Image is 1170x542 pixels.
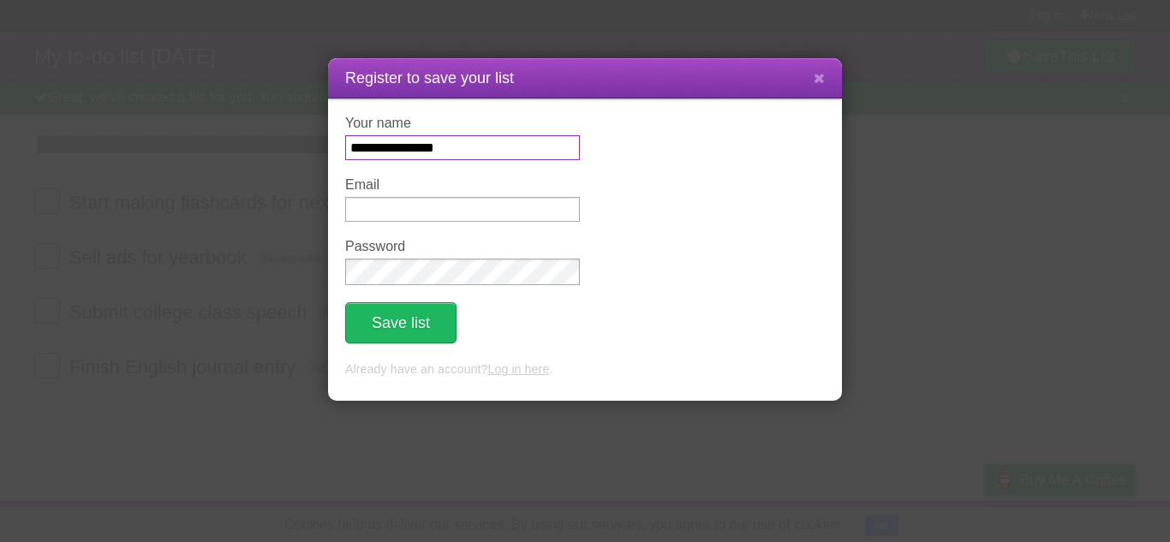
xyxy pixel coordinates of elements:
[487,362,549,376] a: Log in here
[345,177,580,193] label: Email
[345,360,825,379] p: Already have an account? .
[345,67,825,90] h1: Register to save your list
[345,302,457,343] button: Save list
[345,116,580,131] label: Your name
[345,239,580,254] label: Password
